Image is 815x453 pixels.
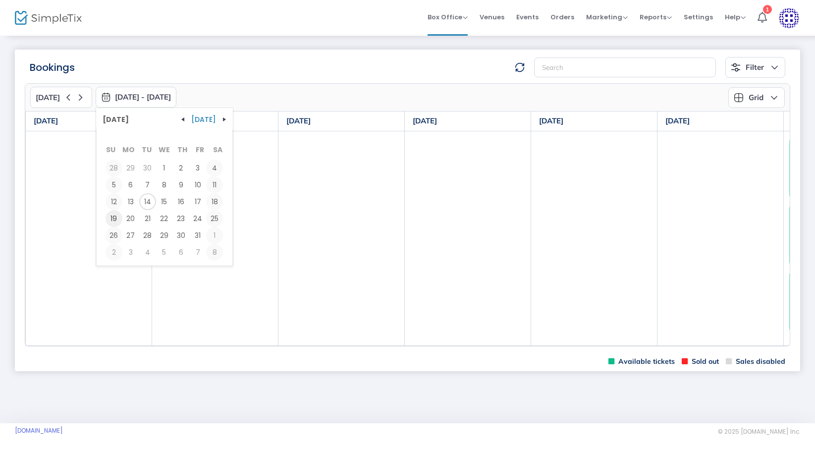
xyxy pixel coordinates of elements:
[172,244,189,261] span: 6
[657,112,784,131] th: [DATE]
[172,160,189,176] td: Thursday, October 2, 2025
[586,12,628,22] span: Marketing
[206,210,223,227] td: Saturday, October 25, 2025
[139,160,156,176] span: 30
[156,210,173,227] span: 22
[206,227,223,244] td: Saturday, November 1, 2025
[139,176,156,193] td: Tuesday, October 7, 2025
[106,193,122,210] td: Sunday, October 12, 2025
[156,244,173,261] td: Wednesday, November 5, 2025
[106,244,122,261] td: Sunday, November 2, 2025
[96,87,176,108] button: [DATE] - [DATE]
[172,210,189,227] td: Thursday, October 23, 2025
[206,244,223,261] td: Saturday, November 8, 2025
[172,210,189,227] span: 23
[26,112,152,131] th: [DATE]
[15,427,63,435] a: [DOMAIN_NAME]
[156,176,173,193] span: 8
[189,210,206,227] span: 24
[206,193,223,210] td: Saturday, October 18, 2025
[428,12,468,22] span: Box Office
[121,139,137,155] th: Mo
[206,193,223,210] span: 18
[218,113,231,126] button: Navigate to next view
[172,176,189,193] span: 9
[139,176,156,193] span: 7
[139,210,156,227] span: 21
[122,193,139,210] span: 13
[534,57,716,78] input: Search
[139,227,156,244] span: 28
[189,227,206,244] span: 31
[172,193,189,210] span: 16
[189,244,206,261] span: 7
[206,210,223,227] span: 25
[122,160,139,176] span: 29
[122,210,139,227] td: Monday, October 20, 2025
[106,160,122,176] span: 28
[106,210,122,227] span: 19
[684,4,713,30] span: Settings
[156,210,173,227] td: Wednesday, October 22, 2025
[122,193,139,210] td: Monday, October 13, 2025
[734,93,744,103] img: grid
[139,160,156,176] td: Tuesday, September 30, 2025
[172,193,189,210] td: Thursday, October 16, 2025
[210,139,226,155] th: Sa
[106,227,122,244] span: 26
[192,139,208,155] th: Fr
[139,244,156,261] td: Tuesday, November 4, 2025
[278,112,405,131] th: [DATE]
[106,160,122,176] td: Sunday, September 28, 2025
[122,227,139,244] td: Monday, October 27, 2025
[189,193,206,210] span: 17
[122,176,139,193] span: 6
[189,160,206,176] span: 3
[189,176,206,193] span: 10
[156,227,173,244] td: Wednesday, October 29, 2025
[36,93,60,102] span: [DATE]
[189,244,206,261] td: Friday, November 7, 2025
[122,227,139,244] span: 27
[106,244,122,261] span: 2
[189,227,206,244] td: Friday, October 31, 2025
[122,244,139,261] td: Monday, November 3, 2025
[30,87,92,108] button: [DATE]
[206,176,223,193] td: Saturday, October 11, 2025
[480,4,504,30] span: Venues
[172,160,189,176] span: 2
[550,4,574,30] span: Orders
[122,160,139,176] td: Monday, September 29, 2025
[106,176,122,193] td: Sunday, October 5, 2025
[122,210,139,227] span: 20
[763,5,772,14] div: 1
[156,193,173,210] span: 15
[139,193,156,210] td: Tuesday, October 14, 2025
[156,227,173,244] span: 29
[156,160,173,176] span: 1
[106,227,122,244] td: Sunday, October 26, 2025
[103,139,119,155] th: Su
[176,113,189,126] button: Navigate to previous view
[172,244,189,261] td: Thursday, November 6, 2025
[515,62,525,72] img: refresh-data
[139,244,156,261] span: 4
[725,12,746,22] span: Help
[122,176,139,193] td: Monday, October 6, 2025
[189,176,206,193] td: Friday, October 10, 2025
[189,160,206,176] td: Friday, October 3, 2025
[106,193,122,210] span: 12
[206,244,223,261] span: 8
[106,210,122,227] td: Sunday, October 19, 2025
[172,227,189,244] span: 30
[174,139,190,155] th: Th
[608,357,675,366] span: Available tickets
[728,87,785,108] button: Grid
[156,193,173,210] td: Wednesday, October 15, 2025
[101,92,111,102] img: monthly
[516,4,539,30] span: Events
[531,112,657,131] th: [DATE]
[682,357,719,366] span: Sold out
[156,176,173,193] td: Wednesday, October 8, 2025
[731,62,741,72] img: filter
